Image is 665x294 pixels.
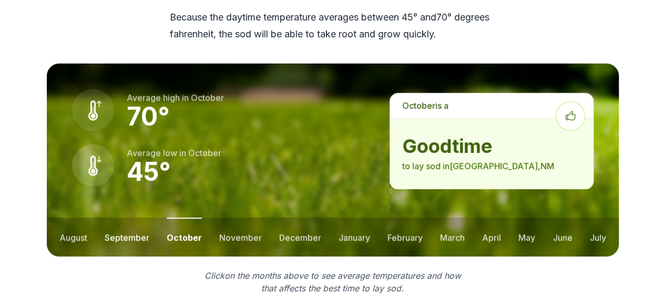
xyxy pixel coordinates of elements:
[390,93,593,118] p: is a
[279,218,321,257] button: december
[167,218,202,257] button: october
[482,218,501,257] button: april
[589,218,606,257] button: july
[59,218,87,257] button: august
[219,218,262,257] button: november
[105,218,149,257] button: september
[402,100,435,111] span: october
[339,218,370,257] button: january
[188,148,221,158] span: october
[127,147,221,159] p: Average low in
[440,218,465,257] button: march
[553,218,572,257] button: june
[170,9,496,43] p: Because the daytime temperature averages between 45 ° and 70 ° degrees fahrenheit, the sod will b...
[127,92,224,104] p: Average high in
[387,218,423,257] button: february
[127,101,170,132] strong: 70 °
[402,160,580,173] p: to lay sod in [GEOGRAPHIC_DATA] , NM
[127,156,171,187] strong: 45 °
[402,136,580,157] strong: good time
[518,218,535,257] button: may
[191,93,224,103] span: october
